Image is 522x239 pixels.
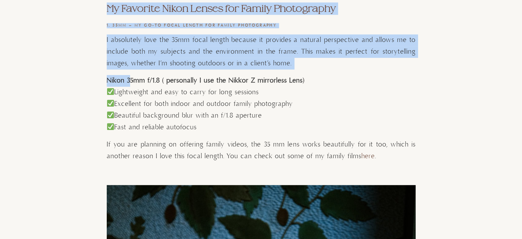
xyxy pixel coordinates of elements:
img: ✅ [107,100,114,107]
strong: Nikon 35mm f/1.8 ( personally I use the Nikkor Z mirrorless Lens) [107,76,304,85]
img: ✅ [107,111,114,118]
p: If you are planning on offering family videos, the 35 mm lens works beautifully for it too, which... [107,139,416,162]
p: Lightweight and easy to carry for long sessions Excellent for both indoor and outdoor family phot... [107,87,416,133]
a: here [361,152,375,161]
strong: 1. 35mm – My Go-To Focal Length for Family Photography [107,23,277,28]
p: I absolutely love the 35mm focal length because it provides a natural perspective and allows me t... [107,34,416,69]
img: ✅ [107,88,114,95]
img: ✅ [107,123,114,130]
strong: My Favorite Nikon Lenses for Family Photography [107,3,336,14]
